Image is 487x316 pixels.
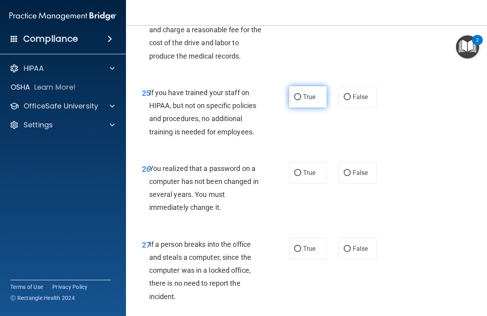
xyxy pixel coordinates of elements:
div: 2 [476,40,479,50]
span: True [303,169,315,176]
p: Learn More! [34,83,76,92]
button: Open Resource Center, 2 new notifications [456,35,479,59]
span: You realized that a password on a computer has not been changed in several years. You must immedi... [149,164,259,212]
p: OSHA [11,83,30,92]
span: True [303,93,315,101]
p: HIPAA [24,64,44,73]
h4: Compliance [23,33,78,44]
span: False [353,245,368,252]
input: False [344,94,351,100]
span: True [303,245,315,252]
input: False [344,170,351,176]
span: 25 [142,88,150,98]
span: False [353,93,368,101]
input: True [294,170,301,176]
input: True [294,246,301,252]
p: OfficeSafe University [24,101,98,111]
p: Settings [24,120,53,130]
a: OfficeSafe University [9,101,115,111]
input: True [294,94,301,100]
span: If you have trained your staff on HIPAA, but not on specific policies and procedures, no addition... [149,88,257,136]
input: False [344,246,351,252]
a: Terms of Use [10,283,43,291]
a: HIPAA [9,64,115,73]
span: 26 [142,164,150,174]
span: 27 [142,240,150,250]
span: Ⓒ Rectangle Health 2024 [10,294,75,302]
img: PMB logo [9,8,117,24]
span: False [353,169,368,176]
a: Privacy Policy [52,283,88,291]
a: Settings [9,120,115,130]
span: If a person breaks into the office and steals a computer, since the computer was in a locked offi... [149,240,251,301]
